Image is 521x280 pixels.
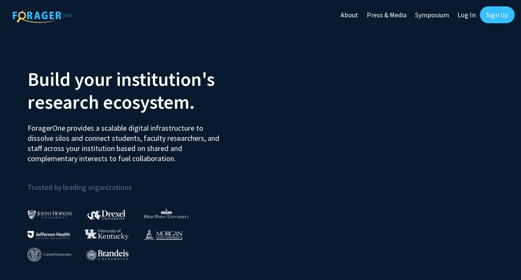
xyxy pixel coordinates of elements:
[28,248,72,262] img: Cornell University
[86,250,129,260] img: Brandeis University
[28,117,227,164] p: ForagerOne provides a scalable digital infrastructure to dissolve silos and connect students, fac...
[13,8,72,23] img: ForagerOne Logo
[144,208,189,218] img: High Point University
[144,229,183,240] img: Morgan State University
[87,210,125,220] img: Drexel University
[28,231,70,239] img: Thomas Jefferson University
[85,229,129,240] img: University of Kentucky
[28,170,254,194] p: Trusted by leading organizations
[28,68,254,113] h2: Build your institution's research ecosystem.
[28,210,72,219] img: Johns Hopkins University
[480,6,515,23] a: Sign Up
